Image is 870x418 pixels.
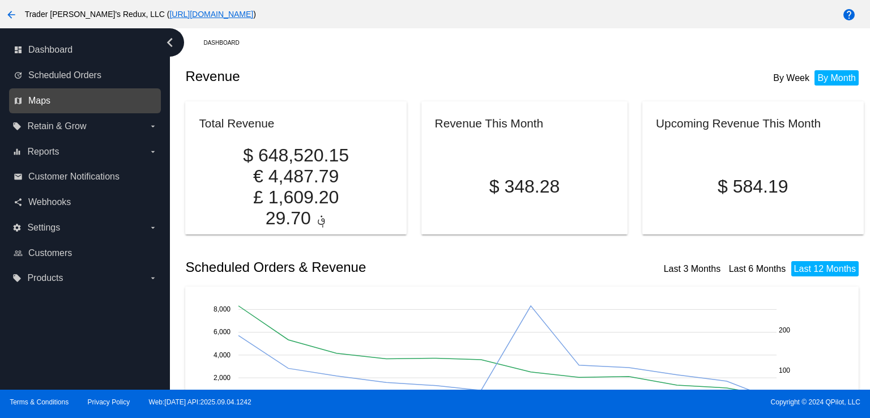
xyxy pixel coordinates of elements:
i: arrow_drop_down [148,122,157,131]
li: By Month [814,70,859,86]
a: email Customer Notifications [14,168,157,186]
p: $ 348.28 [435,176,615,197]
span: Maps [28,96,50,106]
p: $ 584.19 [656,176,850,197]
a: Last 12 Months [794,264,856,274]
p: ؋ 29.70 [199,208,393,229]
span: Customer Notifications [28,172,120,182]
i: arrow_drop_down [148,147,157,156]
h2: Scheduled Orders & Revenue [185,259,524,275]
span: Copyright © 2024 QPilot, LLC [445,398,860,406]
h2: Total Revenue [199,117,274,130]
span: Trader [PERSON_NAME]'s Redux, LLC ( ) [25,10,256,19]
i: share [14,198,23,207]
a: map Maps [14,92,157,110]
span: Dashboard [28,45,72,55]
a: people_outline Customers [14,244,157,262]
i: dashboard [14,45,23,54]
h2: Revenue This Month [435,117,544,130]
span: Customers [28,248,72,258]
text: 6,000 [214,328,231,336]
a: Dashboard [203,34,249,52]
mat-icon: help [842,8,856,22]
a: update Scheduled Orders [14,66,157,84]
a: Terms & Conditions [10,398,69,406]
i: email [14,172,23,181]
h2: Upcoming Revenue This Month [656,117,821,130]
mat-icon: arrow_back [5,8,18,22]
a: dashboard Dashboard [14,41,157,59]
span: Retain & Grow [27,121,86,131]
text: 8,000 [214,305,231,313]
text: 2,000 [214,374,231,382]
li: By Week [770,70,812,86]
a: share Webhooks [14,193,157,211]
p: £ 1,609.20 [199,187,393,208]
a: Last 6 Months [729,264,786,274]
i: local_offer [12,122,22,131]
h2: Revenue [185,69,524,84]
span: Scheduled Orders [28,70,101,80]
text: 4,000 [214,351,231,359]
a: [URL][DOMAIN_NAME] [169,10,253,19]
i: map [14,96,23,105]
i: chevron_left [161,33,179,52]
a: Last 3 Months [664,264,721,274]
text: 200 [779,326,790,334]
p: € 4,487.79 [199,166,393,187]
p: $ 648,520.15 [199,145,393,166]
a: Privacy Policy [88,398,130,406]
i: equalizer [12,147,22,156]
i: arrow_drop_down [148,274,157,283]
span: Reports [27,147,59,157]
text: 100 [779,366,790,374]
a: Web:[DATE] API:2025.09.04.1242 [149,398,251,406]
i: local_offer [12,274,22,283]
span: Settings [27,223,60,233]
span: Products [27,273,63,283]
i: people_outline [14,249,23,258]
span: Webhooks [28,197,71,207]
i: arrow_drop_down [148,223,157,232]
i: settings [12,223,22,232]
i: update [14,71,23,80]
